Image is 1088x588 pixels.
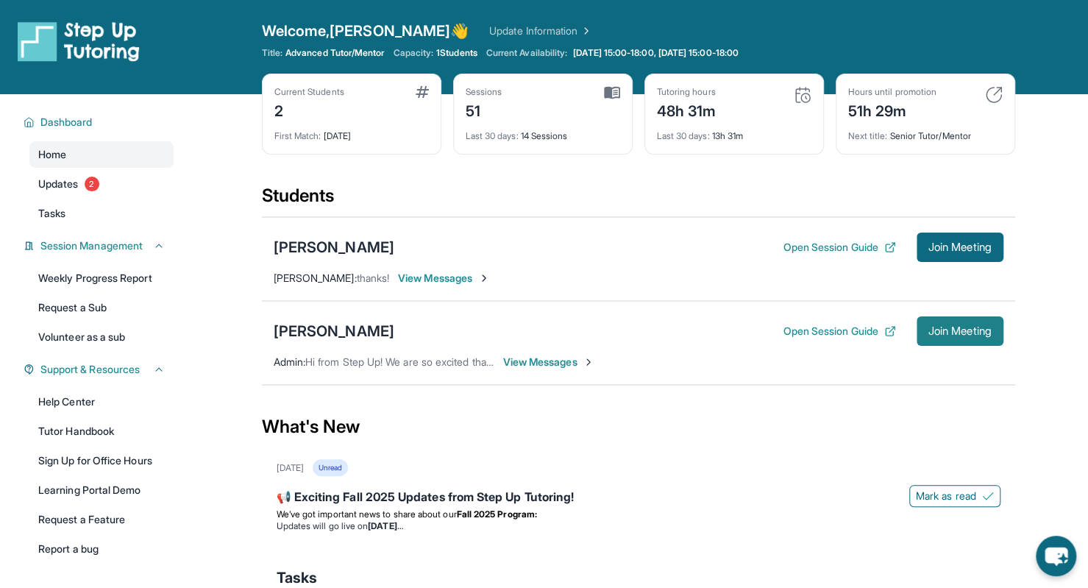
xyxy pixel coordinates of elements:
a: Weekly Progress Report [29,265,174,291]
a: Home [29,141,174,168]
div: [PERSON_NAME] [274,321,394,341]
div: 📢 Exciting Fall 2025 Updates from Step Up Tutoring! [277,488,1000,509]
button: Dashboard [35,115,165,130]
div: 13h 31m [657,121,811,142]
span: View Messages [398,271,490,286]
div: 51 [466,98,502,121]
img: card [794,86,811,104]
strong: [DATE] [368,520,402,531]
div: 14 Sessions [466,121,620,142]
span: View Messages [503,355,595,369]
div: [DATE] [277,462,304,474]
span: Support & Resources [40,362,140,377]
button: Open Session Guide [783,324,895,339]
a: Report a bug [29,536,174,562]
button: Session Management [35,238,165,253]
div: Current Students [274,86,344,98]
strong: Fall 2025 Program: [457,509,537,520]
a: Volunteer as a sub [29,324,174,350]
span: Last 30 days : [466,130,519,141]
a: Request a Feature [29,506,174,533]
div: Hours until promotion [848,86,936,98]
a: Tasks [29,200,174,227]
div: Sessions [466,86,502,98]
span: Tasks [277,567,317,588]
a: Tutor Handbook [29,418,174,444]
div: [DATE] [274,121,429,142]
span: thanks! [357,272,390,284]
span: [PERSON_NAME] : [274,272,357,284]
div: 51h 29m [848,98,936,121]
button: chat-button [1036,536,1076,576]
img: Mark as read [982,490,994,502]
span: Advanced Tutor/Mentor [285,47,384,59]
img: Chevron Right [577,24,592,38]
img: card [985,86,1003,104]
a: [DATE] 15:00-18:00, [DATE] 15:00-18:00 [570,47,742,59]
span: Next title : [848,130,888,141]
div: Students [262,184,1015,216]
span: Admin : [274,355,305,368]
img: logo [18,21,140,62]
span: Last 30 days : [657,130,710,141]
span: Current Availability: [486,47,567,59]
span: [DATE] 15:00-18:00, [DATE] 15:00-18:00 [573,47,739,59]
span: Tasks [38,206,65,221]
span: Updates [38,177,79,191]
span: Capacity: [393,47,433,59]
a: Help Center [29,389,174,415]
span: We’ve got important news to share about our [277,509,457,520]
span: Dashboard [40,115,93,130]
button: Join Meeting [917,233,1003,262]
a: Learning Portal Demo [29,477,174,503]
div: 48h 31m [657,98,717,121]
img: card [416,86,429,98]
span: Title: [262,47,282,59]
span: Welcome, [PERSON_NAME] 👋 [262,21,469,41]
a: Update Information [489,24,592,38]
div: [PERSON_NAME] [274,237,394,258]
a: Request a Sub [29,294,174,321]
button: Join Meeting [917,316,1003,346]
div: Tutoring hours [657,86,717,98]
div: Unread [313,459,348,476]
span: 2 [85,177,99,191]
a: Updates2 [29,171,174,197]
img: Chevron-Right [478,272,490,284]
button: Mark as read [909,485,1000,507]
div: Senior Tutor/Mentor [848,121,1003,142]
span: First Match : [274,130,321,141]
div: What's New [262,394,1015,459]
img: card [604,86,620,99]
span: Join Meeting [928,327,992,336]
img: Chevron-Right [583,356,594,368]
li: Updates will go live on [277,520,1000,532]
button: Support & Resources [35,362,165,377]
span: Join Meeting [928,243,992,252]
div: 2 [274,98,344,121]
button: Open Session Guide [783,240,895,255]
a: Sign Up for Office Hours [29,447,174,474]
span: Session Management [40,238,143,253]
span: 1 Students [436,47,477,59]
span: Mark as read [916,489,976,503]
span: Home [38,147,66,162]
